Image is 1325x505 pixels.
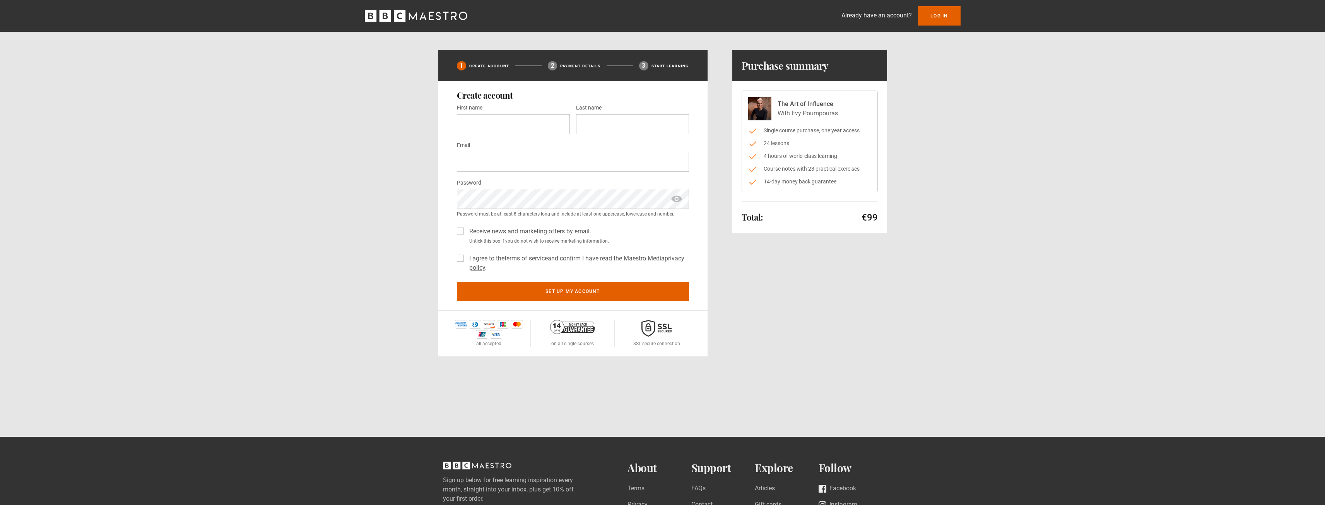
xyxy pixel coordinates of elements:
[691,484,706,494] a: FAQs
[457,211,689,217] small: Password must be at least 8 characters long and include at least one uppercase, lowercase and num...
[466,238,689,245] small: Untick this box if you do not wish to receive marketing information.
[755,462,819,474] h2: Explore
[748,127,871,135] li: Single course purchase, one year access
[819,484,856,494] a: Facebook
[627,462,691,474] h2: About
[497,320,509,329] img: jcb
[651,63,689,69] p: Start learning
[490,330,502,339] img: visa
[748,165,871,173] li: Course notes with 23 practical exercises
[742,212,763,222] h2: Total:
[841,11,912,20] p: Already have an account?
[551,340,594,347] p: on all single courses
[457,141,470,150] label: Email
[483,320,495,329] img: discover
[455,320,467,329] img: amex
[778,109,838,118] p: With Evy Poumpouras
[748,152,871,160] li: 4 hours of world-class learning
[548,61,557,70] div: 2
[627,484,645,494] a: Terms
[755,484,775,494] a: Articles
[466,254,689,272] label: I agree to the and confirm I have read the Maestro Media .
[457,61,466,70] div: 1
[457,282,689,301] button: Set up my account
[862,211,878,224] p: €99
[443,464,511,472] a: BBC Maestro, back to top
[670,189,683,209] span: show password
[457,178,481,188] label: Password
[550,320,595,334] img: 14-day-money-back-guarantee-42d24aedb5115c0ff13b.png
[443,476,597,503] label: Sign up below for free learning inspiration every month, straight into your inbox, plus get 10% o...
[457,103,482,113] label: First name
[469,320,481,329] img: diners
[819,462,882,474] h2: Follow
[365,10,467,22] svg: BBC Maestro
[469,63,509,69] p: Create Account
[918,6,960,26] a: Log In
[778,99,838,109] p: The Art of Influence
[633,340,680,347] p: SSL secure connection
[639,61,648,70] div: 3
[443,462,511,469] svg: BBC Maestro, back to top
[748,178,871,186] li: 14-day money back guarantee
[691,462,755,474] h2: Support
[476,340,501,347] p: all accepted
[457,91,689,100] h2: Create account
[748,139,871,147] li: 24 lessons
[576,103,602,113] label: Last name
[511,320,523,329] img: mastercard
[476,330,488,339] img: unionpay
[504,255,548,262] a: terms of service
[560,63,600,69] p: Payment details
[742,60,829,72] h1: Purchase summary
[466,227,591,236] label: Receive news and marketing offers by email.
